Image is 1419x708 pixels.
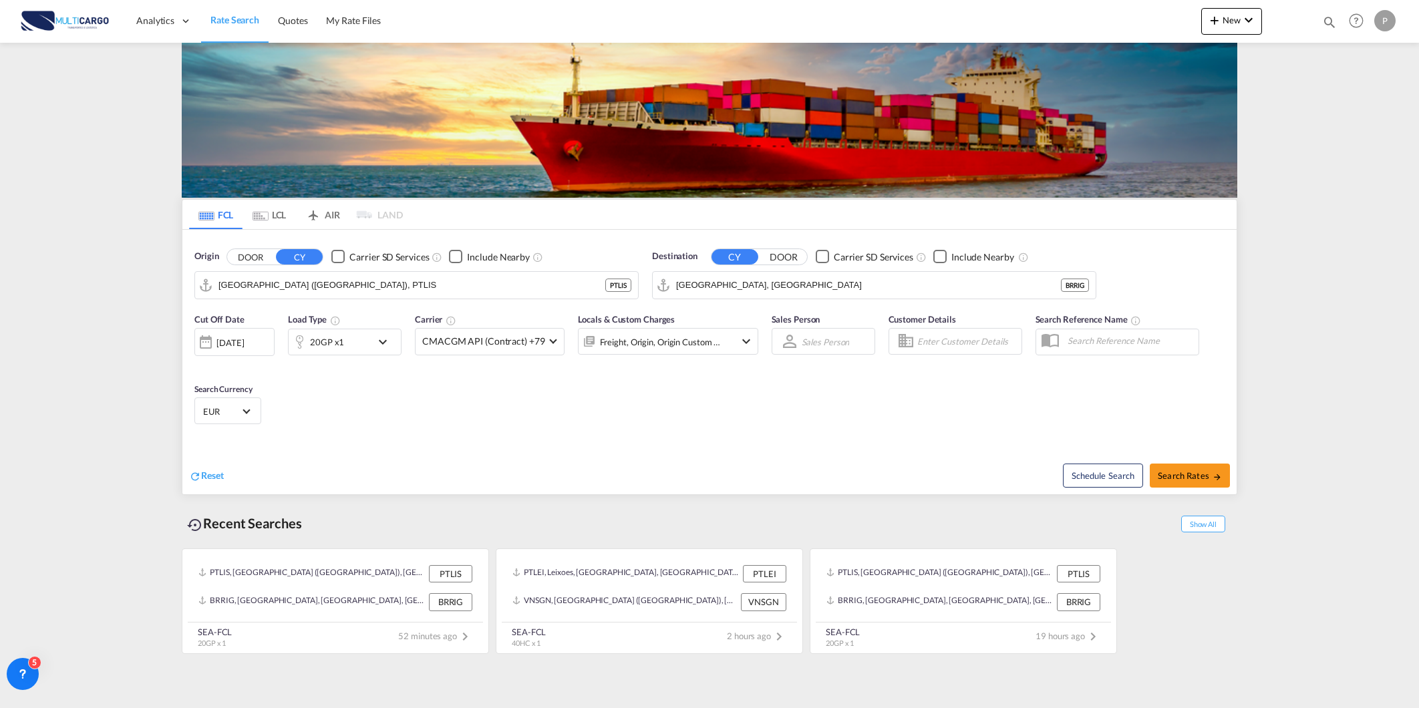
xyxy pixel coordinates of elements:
input: Search by Port [676,275,1061,295]
div: BRRIG [429,593,472,610]
span: Search Currency [194,384,253,394]
md-datepicker: Select [194,355,204,373]
div: PTLIS [429,565,472,582]
span: Carrier [415,314,456,325]
div: PTLEI, Leixoes, Portugal, Southern Europe, Europe [512,565,740,582]
span: CMACGM API (Contract) +79 [422,335,545,348]
input: Enter Customer Details [917,331,1017,351]
md-tab-item: AIR [296,200,349,229]
md-input-container: Lisbon (Lisboa), PTLIS [195,272,638,299]
recent-search-card: PTLIS, [GEOGRAPHIC_DATA] ([GEOGRAPHIC_DATA]), [GEOGRAPHIC_DATA], [GEOGRAPHIC_DATA], [GEOGRAPHIC_D... [182,548,489,654]
span: Load Type [288,314,341,325]
md-icon: icon-chevron-down [375,334,398,350]
span: Locals & Custom Charges [578,314,675,325]
div: Freight Origin Origin Custom Destination Destination Custom Factory Stuffing [600,333,722,351]
span: Analytics [136,14,174,27]
div: icon-magnify [1322,15,1337,35]
md-tab-item: LCL [243,200,296,229]
span: Show All [1181,516,1225,532]
span: New [1207,15,1257,25]
span: Rate Search [210,14,259,25]
md-checkbox: Checkbox No Ink [816,250,913,264]
div: PTLIS [1057,565,1100,582]
button: DOOR [227,249,274,264]
div: PTLIS, Lisbon (Lisboa), Portugal, Southern Europe, Europe [198,565,426,582]
md-icon: icon-chevron-down [738,333,754,349]
span: 2 hours ago [727,631,787,641]
md-icon: icon-magnify [1322,15,1337,29]
md-icon: icon-airplane [305,207,321,217]
md-icon: Unchecked: Search for CY (Container Yard) services for all selected carriers.Checked : Search for... [916,252,927,262]
div: BRRIG [1057,593,1100,610]
div: SEA-FCL [512,626,546,638]
md-icon: Unchecked: Ignores neighbouring ports when fetching rates.Checked : Includes neighbouring ports w... [532,252,543,262]
span: 19 hours ago [1036,631,1101,641]
span: Origin [194,250,218,263]
div: 20GP x1 [310,333,344,351]
div: SEA-FCL [826,626,860,638]
md-select: Select Currency: € EUREuro [202,401,254,421]
md-icon: Unchecked: Ignores neighbouring ports when fetching rates.Checked : Includes neighbouring ports w... [1018,252,1029,262]
img: 82db67801a5411eeacfdbd8acfa81e61.png [20,6,110,36]
md-tab-item: FCL [189,200,243,229]
div: Recent Searches [182,508,307,538]
md-icon: icon-chevron-down [1241,12,1257,28]
input: Search Reference Name [1061,331,1199,351]
span: Customer Details [889,314,956,325]
div: PTLEI [743,565,786,582]
span: 40HC x 1 [512,639,540,647]
span: Sales Person [772,314,820,325]
span: Destination [652,250,697,263]
md-icon: The selected Trucker/Carrierwill be displayed in the rate results If the rates are from another f... [446,315,456,326]
md-icon: Your search will be saved by the below given name [1130,315,1141,326]
button: DOOR [760,249,807,264]
div: SEA-FCL [198,626,232,638]
div: Carrier SD Services [834,250,913,264]
button: Search Ratesicon-arrow-right [1150,464,1230,488]
md-icon: icon-information-outline [330,315,341,326]
button: Note: By default Schedule search will only considerorigin ports, destination ports and cut off da... [1063,464,1143,488]
div: Carrier SD Services [349,250,429,264]
div: P [1374,10,1396,31]
md-icon: icon-chevron-right [1085,629,1101,645]
md-pagination-wrapper: Use the left and right arrow keys to navigate between tabs [189,200,403,229]
md-icon: icon-backup-restore [187,517,203,533]
div: Include Nearby [951,250,1014,264]
div: 20GP x1icon-chevron-down [288,329,402,355]
md-icon: icon-chevron-right [771,629,787,645]
input: Search by Port [218,275,605,295]
div: Origin DOOR CY Checkbox No InkUnchecked: Search for CY (Container Yard) services for all selected... [182,230,1237,494]
button: CY [712,249,758,264]
span: Cut Off Date [194,314,245,325]
span: Search Rates [1158,470,1222,481]
md-select: Sales Person [800,332,851,351]
div: PTLIS, Lisbon (Lisboa), Portugal, Southern Europe, Europe [826,565,1054,582]
div: VNSGN, Ho Chi Minh City (Saigon), Viet Nam, South East Asia, Asia Pacific [512,593,738,610]
button: icon-plus 400-fgNewicon-chevron-down [1201,8,1262,35]
div: [DATE] [194,328,275,356]
div: PTLIS [605,279,631,292]
div: Help [1345,9,1374,33]
md-icon: Unchecked: Search for CY (Container Yard) services for all selected carriers.Checked : Search for... [432,252,442,262]
span: Help [1345,9,1368,32]
md-icon: icon-refresh [189,470,201,482]
recent-search-card: PTLIS, [GEOGRAPHIC_DATA] ([GEOGRAPHIC_DATA]), [GEOGRAPHIC_DATA], [GEOGRAPHIC_DATA], [GEOGRAPHIC_D... [810,548,1117,654]
div: icon-refreshReset [189,469,224,484]
recent-search-card: PTLEI, Leixoes, [GEOGRAPHIC_DATA], [GEOGRAPHIC_DATA], [GEOGRAPHIC_DATA] PTLEIVNSGN, [GEOGRAPHIC_D... [496,548,803,654]
div: VNSGN [741,593,786,610]
span: 20GP x 1 [198,639,226,647]
div: [DATE] [216,337,244,349]
md-checkbox: Checkbox No Ink [331,250,429,264]
span: Reset [201,470,224,481]
img: LCL+%26+FCL+BACKGROUND.png [182,43,1237,198]
md-checkbox: Checkbox No Ink [933,250,1014,264]
span: EUR [203,405,241,417]
div: Include Nearby [467,250,530,264]
div: BRRIG, Rio Grande, Brazil, South America, Americas [826,593,1054,610]
md-input-container: Rio Grande, BRRIG [653,272,1096,299]
md-icon: icon-chevron-right [457,629,473,645]
md-icon: icon-arrow-right [1213,472,1222,482]
span: Quotes [278,15,307,26]
span: 20GP x 1 [826,639,854,647]
div: BRRIG [1061,279,1089,292]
